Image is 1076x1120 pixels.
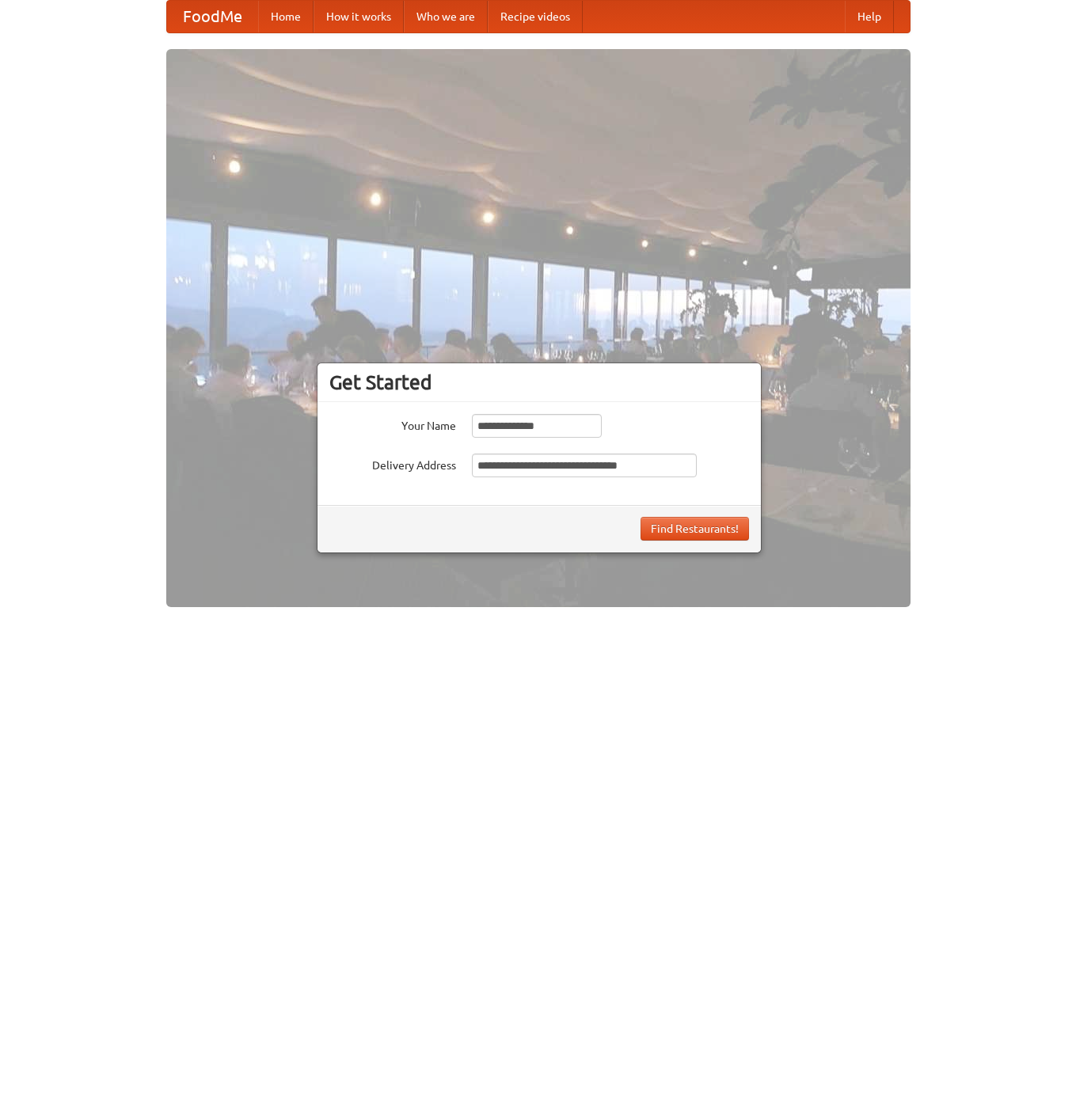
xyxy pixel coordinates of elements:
label: Your Name [329,414,456,434]
label: Delivery Address [329,454,456,473]
a: How it works [314,1,404,32]
button: Find Restaurants! [641,517,749,541]
a: Who we are [404,1,488,32]
a: Home [258,1,314,32]
a: Recipe videos [488,1,583,32]
a: Help [845,1,894,32]
h3: Get Started [329,370,749,394]
a: FoodMe [167,1,258,32]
